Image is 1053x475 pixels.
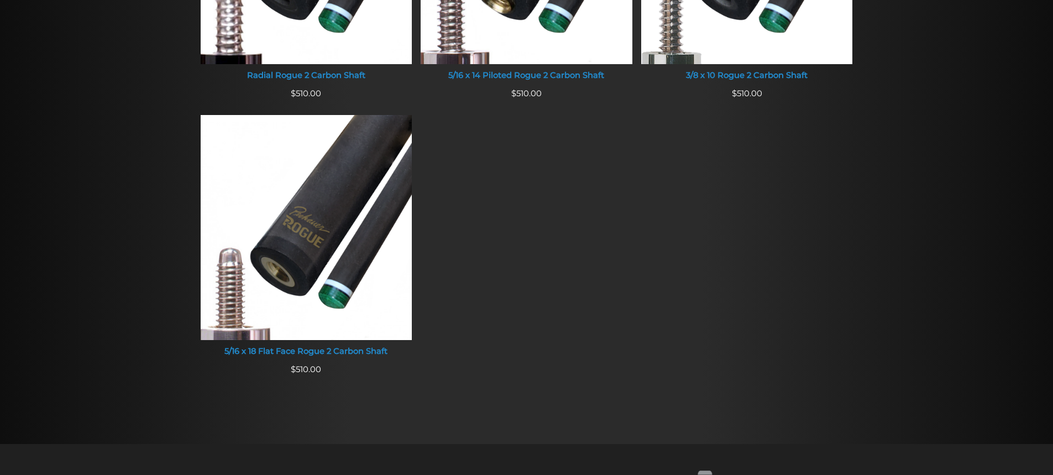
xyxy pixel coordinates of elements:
span: $ [511,88,516,98]
span: $ [291,364,296,374]
span: 510.00 [732,88,762,98]
span: 510.00 [511,88,542,98]
img: 5/16 x 18 Flat Face Rogue 2 Carbon Shaft [201,115,412,340]
div: Radial Rogue 2 Carbon Shaft [201,71,412,81]
span: 510.00 [291,364,321,374]
span: 510.00 [291,88,321,98]
span: $ [732,88,737,98]
a: 5/16 x 18 Flat Face Rogue 2 Carbon Shaft 5/16 x 18 Flat Face Rogue 2 Carbon Shaft [201,115,412,363]
div: 5/16 x 18 Flat Face Rogue 2 Carbon Shaft [201,347,412,357]
span: $ [291,88,296,98]
div: 3/8 x 10 Rogue 2 Carbon Shaft [641,71,853,81]
div: 5/16 x 14 Piloted Rogue 2 Carbon Shaft [421,71,632,81]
